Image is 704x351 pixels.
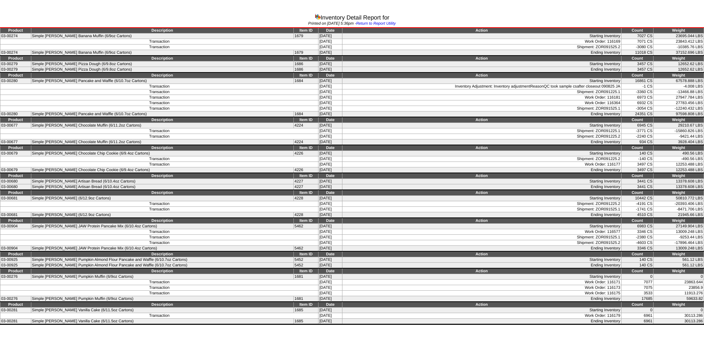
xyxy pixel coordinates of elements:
td: Starting Inventory [342,78,621,84]
td: [DATE] [318,196,342,201]
td: 1681 [293,274,318,280]
td: Starting Inventory [342,224,621,229]
td: 4510 CS [621,212,653,218]
td: Transaction [0,128,318,134]
td: 5462 [293,224,318,229]
td: [DATE] [318,156,342,162]
td: 03-00681 [0,212,31,218]
td: Shipment: ZOR091225.2 [342,134,621,139]
td: Description [31,56,293,61]
td: -9421.44 LBS [654,134,704,139]
td: Ending Inventory [342,111,621,117]
td: Transaction [0,156,318,162]
td: -2240 CS [621,134,653,139]
td: Weight [654,72,704,78]
td: -17896.464 LBS [654,240,704,246]
td: Ending Inventory [342,50,621,56]
td: Work Order: 116169 [342,39,621,45]
td: 16861 CS [621,78,653,84]
td: 3497 CS [621,162,653,167]
td: Transaction [0,229,318,235]
td: Transaction [0,240,318,246]
td: [DATE] [318,280,342,285]
td: Transaction [0,162,318,167]
td: Item ID [293,268,318,274]
td: 12652.62 LBS [654,61,704,67]
td: Starting Inventory [342,61,621,67]
td: Work Order: 116577 [342,229,621,235]
td: Transaction [0,134,318,139]
td: [DATE] [318,285,342,291]
td: 1679 [293,33,318,39]
td: 13009.248 LBS [654,246,704,252]
td: -3080 CS [621,45,653,50]
td: [DATE] [318,291,342,296]
td: 6973 CS [621,95,653,100]
td: Simple [PERSON_NAME] Pumpkin Almond Flour Pancake and Waffle (6/10.7oz Cartons) [31,263,293,269]
td: 12253.488 LBS [654,162,704,167]
td: 27783.456 LBS [654,100,704,106]
td: Weight [654,268,704,274]
td: 13378.608 LBS [654,184,704,190]
td: [DATE] [318,263,342,269]
td: [DATE] [318,61,342,67]
td: Starting Inventory [342,274,621,280]
td: Item ID [293,190,318,196]
td: 7027 CS [621,33,653,39]
td: Starting Inventory [342,33,621,39]
td: [DATE] [318,106,342,111]
td: [DATE] [318,257,342,263]
td: 03-00280 [0,111,31,117]
td: Product [0,28,31,33]
td: Product [0,145,31,151]
td: Count [621,218,653,224]
td: Simple [PERSON_NAME] Pizza Dough (6/9.8oz Cartons) [31,61,293,67]
td: Transaction [0,89,318,95]
td: 03-00274 [0,33,31,39]
td: Transaction [0,207,318,212]
td: 03-00677 [0,139,31,145]
td: Ending Inventory [342,167,621,173]
td: 561.12 LBS [654,263,704,269]
td: Simple [PERSON_NAME] Chocolate Chip Cookie (6/9.4oz Cartons) [31,167,293,173]
td: -4191 CS [621,201,653,207]
td: Item ID [293,251,318,257]
td: 03-00279 [0,61,31,67]
td: Item ID [293,117,318,123]
td: -20393.406 LBS [654,201,704,207]
td: [DATE] [318,100,342,106]
td: 24351 CS [621,111,653,117]
td: 7071 CS [621,39,653,45]
td: 37152.696 LBS [654,50,704,56]
td: Weight [654,173,704,179]
td: 03-00679 [0,167,31,173]
td: Description [31,117,293,123]
td: Count [621,190,653,196]
td: [DATE] [318,84,342,89]
td: Product [0,173,31,179]
td: [DATE] [318,151,342,156]
td: Shipment: ZOR091225.1 [342,128,621,134]
td: Action [342,56,621,61]
td: Starting Inventory [342,151,621,156]
td: 5452 [293,257,318,263]
td: Shipment: ZOR091525.1 [342,106,621,111]
td: [DATE] [318,179,342,184]
td: Action [342,145,621,151]
td: Product [0,190,31,196]
td: Date [318,190,342,196]
td: [DATE] [318,224,342,229]
td: Description [31,268,293,274]
td: Simple [PERSON_NAME] Chocolate Muffin (6/11.2oz Cartons) [31,139,293,145]
td: 6932 CS [621,100,653,106]
td: 12652.62 LBS [654,67,704,73]
td: 11018 CS [621,50,653,56]
td: [DATE] [318,33,342,39]
td: 3441 CS [621,184,653,190]
td: [DATE] [318,50,342,56]
td: Transaction [0,100,318,106]
td: Ending Inventory [342,246,621,252]
td: 140 CS [621,257,653,263]
td: Shipment: ZOR091525.1 [342,207,621,212]
td: Description [31,251,293,257]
